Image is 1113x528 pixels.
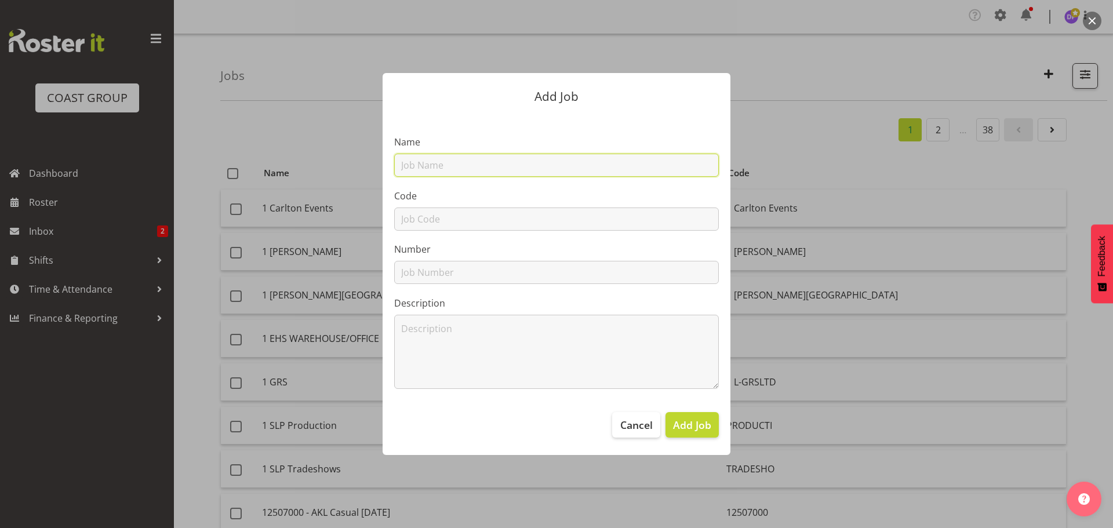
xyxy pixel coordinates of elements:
[620,417,653,432] span: Cancel
[394,207,719,231] input: Job Code
[394,242,719,256] label: Number
[1097,236,1107,276] span: Feedback
[394,135,719,149] label: Name
[1078,493,1090,505] img: help-xxl-2.png
[1091,224,1113,303] button: Feedback - Show survey
[665,412,719,438] button: Add Job
[394,90,719,103] p: Add Job
[612,412,660,438] button: Cancel
[394,296,719,310] label: Description
[394,154,719,177] input: Job Name
[394,261,719,284] input: Job Number
[394,189,719,203] label: Code
[673,417,711,432] span: Add Job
